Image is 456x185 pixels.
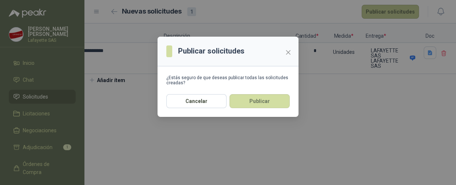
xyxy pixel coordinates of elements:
div: ¿Estás seguro de que deseas publicar todas las solicitudes creadas? [166,75,290,85]
button: Publicar [229,94,290,108]
button: Close [282,47,294,58]
h3: Publicar solicitudes [178,45,245,57]
button: Cancelar [166,94,227,108]
span: close [285,49,291,55]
